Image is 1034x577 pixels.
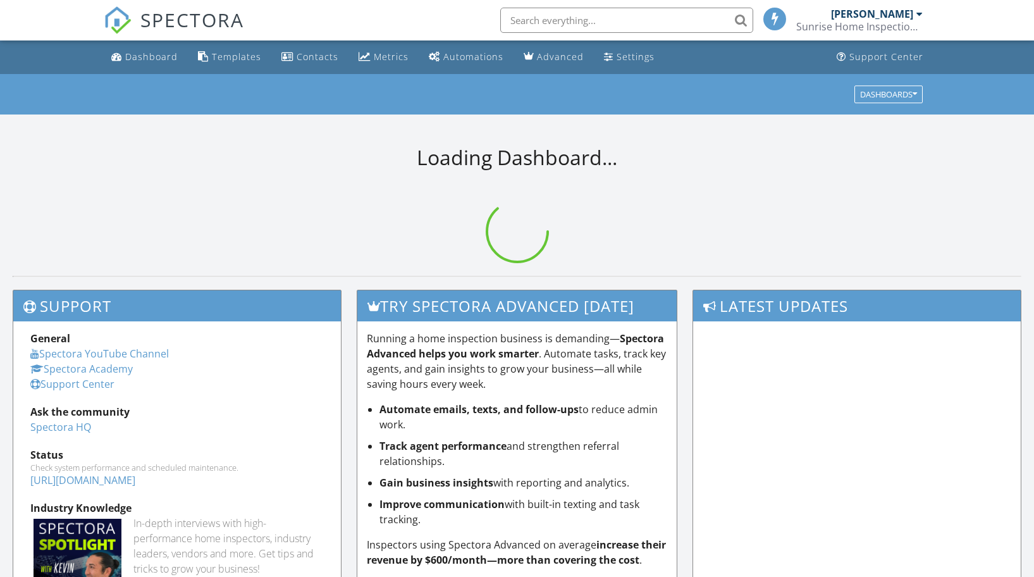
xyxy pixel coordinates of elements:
[30,473,135,487] a: [URL][DOMAIN_NAME]
[500,8,753,33] input: Search everything...
[106,46,183,69] a: Dashboard
[30,404,324,419] div: Ask the community
[276,46,343,69] a: Contacts
[357,290,677,321] h3: Try spectora advanced [DATE]
[379,476,493,490] strong: Gain business insights
[133,516,324,576] div: In-depth interviews with high-performance home inspectors, industry leaders, vendors and more. Ge...
[30,447,324,462] div: Status
[854,85,923,103] button: Dashboards
[424,46,508,69] a: Automations (Basic)
[104,6,132,34] img: The Best Home Inspection Software - Spectora
[537,51,584,63] div: Advanced
[617,51,655,63] div: Settings
[212,51,261,63] div: Templates
[860,90,917,99] div: Dashboards
[374,51,409,63] div: Metrics
[379,439,507,453] strong: Track agent performance
[796,20,923,33] div: Sunrise Home Inspections, LLC
[831,8,913,20] div: [PERSON_NAME]
[379,438,668,469] li: and strengthen referral relationships.
[849,51,923,63] div: Support Center
[125,51,178,63] div: Dashboard
[297,51,338,63] div: Contacts
[30,362,133,376] a: Spectora Academy
[13,290,341,321] h3: Support
[379,497,505,511] strong: Improve communication
[30,500,324,516] div: Industry Knowledge
[193,46,266,69] a: Templates
[367,331,668,392] p: Running a home inspection business is demanding— . Automate tasks, track key agents, and gain ins...
[104,17,244,44] a: SPECTORA
[367,332,664,361] strong: Spectora Advanced helps you work smarter
[693,290,1021,321] h3: Latest Updates
[379,402,579,416] strong: Automate emails, texts, and follow-ups
[832,46,928,69] a: Support Center
[30,347,169,361] a: Spectora YouTube Channel
[379,402,668,432] li: to reduce admin work.
[30,420,91,434] a: Spectora HQ
[30,462,324,473] div: Check system performance and scheduled maintenance.
[354,46,414,69] a: Metrics
[367,537,668,568] p: Inspectors using Spectora Advanced on average .
[30,332,70,345] strong: General
[30,377,114,391] a: Support Center
[367,538,666,567] strong: increase their revenue by $600/month—more than covering the cost
[443,51,503,63] div: Automations
[379,497,668,527] li: with built-in texting and task tracking.
[519,46,589,69] a: Advanced
[140,6,244,33] span: SPECTORA
[379,475,668,490] li: with reporting and analytics.
[599,46,660,69] a: Settings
